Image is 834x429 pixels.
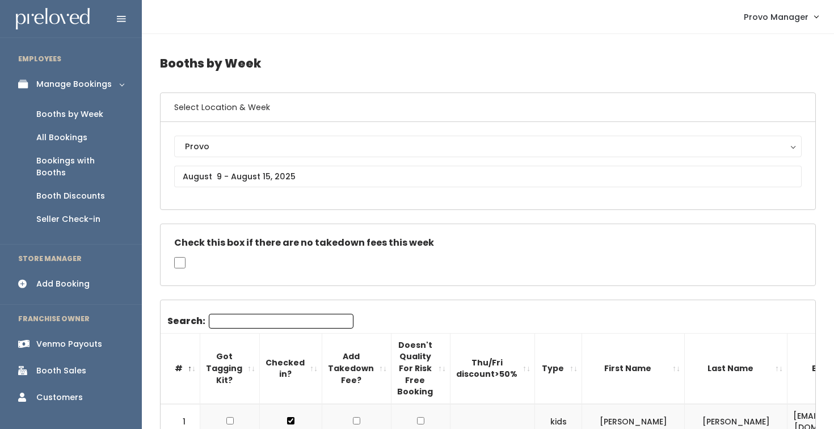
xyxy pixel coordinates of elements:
[161,333,200,403] th: #: activate to sort column descending
[36,108,103,120] div: Booths by Week
[185,140,791,153] div: Provo
[450,333,535,403] th: Thu/Fri discount&gt;50%: activate to sort column ascending
[36,155,124,179] div: Bookings with Booths
[36,338,102,350] div: Venmo Payouts
[322,333,391,403] th: Add Takedown Fee?: activate to sort column ascending
[174,166,802,187] input: August 9 - August 15, 2025
[744,11,808,23] span: Provo Manager
[161,93,815,122] h6: Select Location & Week
[160,48,816,79] h4: Booths by Week
[535,333,582,403] th: Type: activate to sort column ascending
[391,333,450,403] th: Doesn't Quality For Risk Free Booking : activate to sort column ascending
[209,314,353,329] input: Search:
[36,190,105,202] div: Booth Discounts
[36,132,87,144] div: All Bookings
[16,8,90,30] img: preloved logo
[167,314,353,329] label: Search:
[36,213,100,225] div: Seller Check-in
[36,392,83,403] div: Customers
[260,333,322,403] th: Checked in?: activate to sort column ascending
[732,5,829,29] a: Provo Manager
[582,333,685,403] th: First Name: activate to sort column ascending
[36,278,90,290] div: Add Booking
[174,238,802,248] h5: Check this box if there are no takedown fees this week
[200,333,260,403] th: Got Tagging Kit?: activate to sort column ascending
[36,365,86,377] div: Booth Sales
[685,333,787,403] th: Last Name: activate to sort column ascending
[36,78,112,90] div: Manage Bookings
[174,136,802,157] button: Provo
